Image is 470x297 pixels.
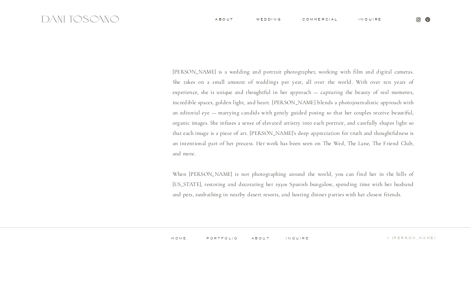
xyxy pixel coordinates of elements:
a: Inquire [358,18,382,22]
p: [PERSON_NAME] is a wedding and portrait photographer, working with film and digital cameras. She ... [173,67,414,199]
a: home [160,237,198,240]
a: portfolio [204,237,241,240]
a: © [PERSON_NAME] [354,236,436,240]
a: about [252,237,272,240]
b: © [PERSON_NAME] [387,236,436,240]
a: wedding [256,18,281,20]
a: About [215,18,232,20]
a: commercial [302,18,337,21]
a: inquire [286,237,310,241]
